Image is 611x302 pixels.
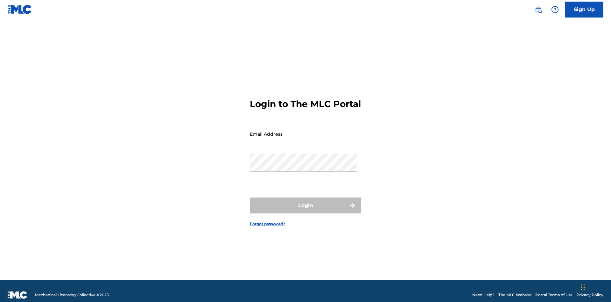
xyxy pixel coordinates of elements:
img: logo [8,291,27,299]
div: Drag [581,278,585,297]
a: Sign Up [565,2,603,18]
img: help [551,6,559,13]
iframe: Chat Widget [579,271,611,302]
img: search [535,6,542,13]
a: Privacy Policy [576,292,603,298]
a: Public Search [532,3,545,16]
a: Portal Terms of Use [535,292,572,298]
a: Need Help? [472,292,495,298]
span: Mechanical Licensing Collective © 2025 [35,292,109,298]
img: MLC Logo [8,5,32,14]
a: The MLC Website [498,292,531,298]
a: Forgot password? [250,221,285,227]
h3: Login to The MLC Portal [250,98,361,110]
div: Help [549,3,561,16]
